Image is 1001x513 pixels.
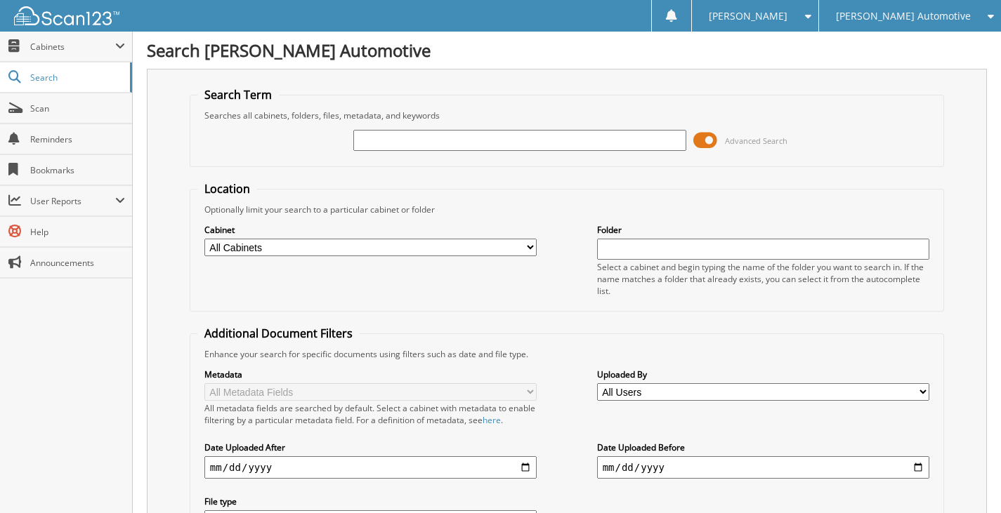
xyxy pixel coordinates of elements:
[197,87,279,102] legend: Search Term
[30,257,125,269] span: Announcements
[597,368,930,380] label: Uploaded By
[197,326,360,341] legend: Additional Document Filters
[30,72,123,84] span: Search
[483,414,501,426] a: here
[197,204,936,215] div: Optionally limit your search to a particular cabinet or folder
[204,495,537,507] label: File type
[204,456,537,479] input: start
[147,39,987,62] h1: Search [PERSON_NAME] Automotive
[197,181,257,196] legend: Location
[204,224,537,236] label: Cabinet
[30,41,115,53] span: Cabinets
[197,348,936,360] div: Enhance your search for specific documents using filters such as date and file type.
[30,133,125,145] span: Reminders
[197,109,936,121] div: Searches all cabinets, folders, files, metadata, and keywords
[30,195,115,207] span: User Reports
[597,261,930,297] div: Select a cabinet and begin typing the name of the folder you want to search in. If the name match...
[204,368,537,380] label: Metadata
[709,12,787,20] span: [PERSON_NAME]
[30,226,125,238] span: Help
[597,441,930,453] label: Date Uploaded Before
[597,456,930,479] input: end
[30,164,125,176] span: Bookmarks
[30,102,125,114] span: Scan
[204,441,537,453] label: Date Uploaded After
[725,135,787,146] span: Advanced Search
[204,402,537,426] div: All metadata fields are searched by default. Select a cabinet with metadata to enable filtering b...
[14,6,119,25] img: scan123-logo-white.svg
[597,224,930,236] label: Folder
[836,12,971,20] span: [PERSON_NAME] Automotive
